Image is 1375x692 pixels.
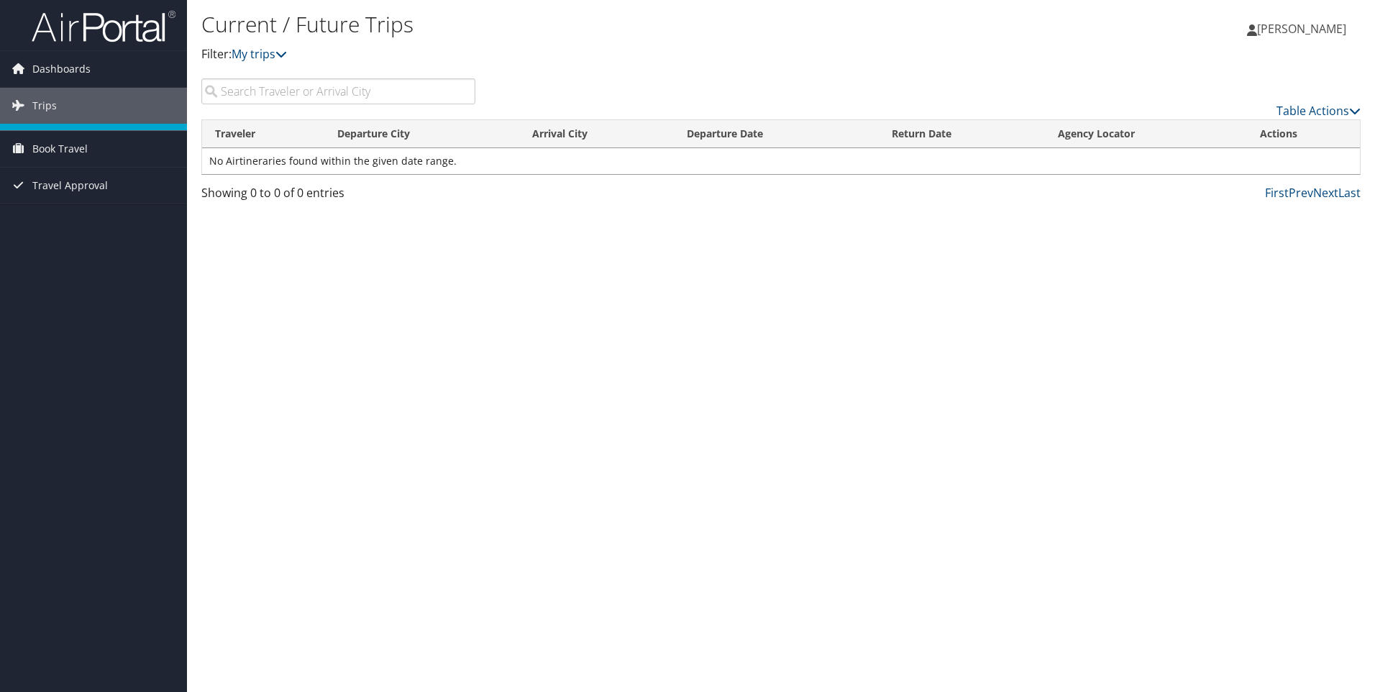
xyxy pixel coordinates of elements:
[324,120,519,148] th: Departure City: activate to sort column ascending
[232,46,287,62] a: My trips
[201,45,974,64] p: Filter:
[201,78,475,104] input: Search Traveler or Arrival City
[202,148,1360,174] td: No Airtineraries found within the given date range.
[519,120,674,148] th: Arrival City: activate to sort column ascending
[201,9,974,40] h1: Current / Future Trips
[1265,185,1289,201] a: First
[1313,185,1338,201] a: Next
[1276,103,1361,119] a: Table Actions
[674,120,878,148] th: Departure Date: activate to sort column descending
[879,120,1045,148] th: Return Date: activate to sort column ascending
[1338,185,1361,201] a: Last
[1257,21,1346,37] span: [PERSON_NAME]
[32,88,57,124] span: Trips
[32,51,91,87] span: Dashboards
[1247,120,1360,148] th: Actions
[1289,185,1313,201] a: Prev
[32,168,108,204] span: Travel Approval
[32,131,88,167] span: Book Travel
[32,9,175,43] img: airportal-logo.png
[1045,120,1247,148] th: Agency Locator: activate to sort column ascending
[202,120,324,148] th: Traveler: activate to sort column ascending
[1247,7,1361,50] a: [PERSON_NAME]
[201,184,475,209] div: Showing 0 to 0 of 0 entries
